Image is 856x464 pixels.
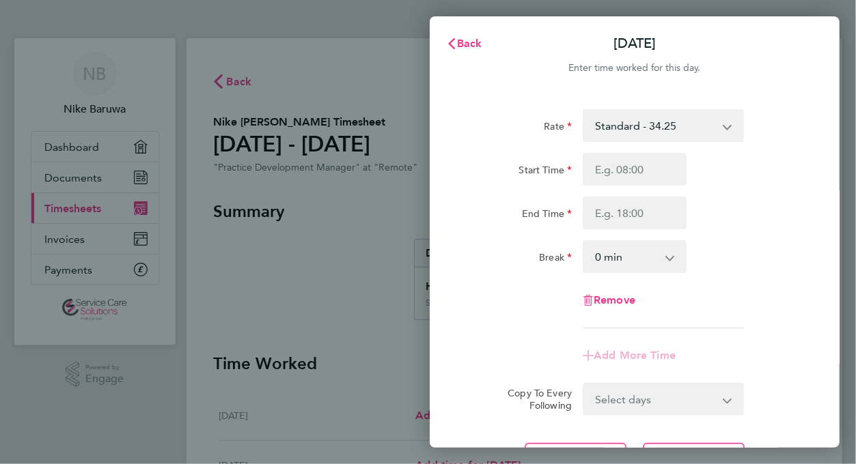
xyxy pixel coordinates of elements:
span: Remove [594,293,635,306]
input: E.g. 18:00 [583,197,687,229]
label: Rate [544,120,572,136]
p: [DATE] [613,34,656,53]
label: End Time [522,207,572,224]
button: Remove [583,295,635,306]
div: Enter time worked for this day. [430,60,840,76]
label: Break [539,251,572,267]
label: Copy To Every Following [497,387,572,411]
button: Back [432,30,496,57]
span: Back [457,37,482,50]
input: E.g. 08:00 [583,153,687,186]
label: Start Time [519,164,572,180]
